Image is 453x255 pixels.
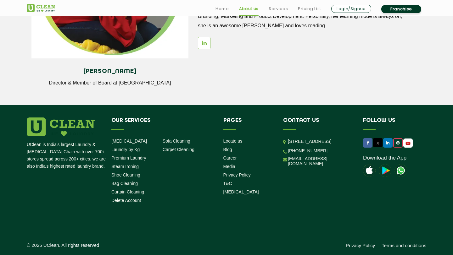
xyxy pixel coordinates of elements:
[239,5,259,13] a: About us
[163,147,194,152] a: Carpet Cleaning
[111,172,140,177] a: Shoe Cleaning
[111,138,147,144] a: [MEDICAL_DATA]
[223,147,232,152] a: Blog
[111,189,144,194] a: Curtain Cleaning
[363,117,418,129] h4: Follow us
[27,117,95,136] img: logo.png
[111,147,140,152] a: Laundry by Kg
[269,5,288,13] a: Services
[163,138,190,144] a: Sofa Cleaning
[27,4,55,12] img: UClean Laundry and Dry Cleaning
[379,164,391,177] img: playstoreicon.png
[111,117,214,129] h4: Our Services
[36,80,184,86] p: Director & Member of Board at [GEOGRAPHIC_DATA]
[223,164,235,169] a: Media
[288,138,354,145] p: [STREET_ADDRESS]
[223,172,251,177] a: Privacy Policy
[363,164,376,177] img: apple-icon.png
[363,155,406,161] a: Download the App
[223,117,274,129] h4: Pages
[298,5,321,13] a: Pricing List
[111,155,146,160] a: Premium Laundry
[223,155,237,160] a: Career
[404,140,412,147] img: UClean Laundry and Dry Cleaning
[394,164,407,177] img: UClean Laundry and Dry Cleaning
[382,243,426,248] a: Terms and conditions
[223,181,232,186] a: T&C
[223,138,243,144] a: Locate us
[381,5,421,13] a: Franchise
[331,5,371,13] a: Login/Signup
[111,164,139,169] a: Steam Ironing
[27,242,226,248] p: © 2025 UClean. All rights reserved
[111,198,141,203] a: Delete Account
[215,5,229,13] a: Home
[288,156,354,166] a: [EMAIL_ADDRESS][DOMAIN_NAME]
[223,189,259,194] a: [MEDICAL_DATA]
[36,68,184,75] h4: [PERSON_NAME]
[111,181,138,186] a: Bag Cleaning
[27,141,107,170] p: UClean is India's largest Laundry & [MEDICAL_DATA] Chain with over 700+ stores spread across 200+...
[288,148,327,153] a: [PHONE_NUMBER]
[283,117,354,129] h4: Contact us
[346,243,375,248] a: Privacy Policy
